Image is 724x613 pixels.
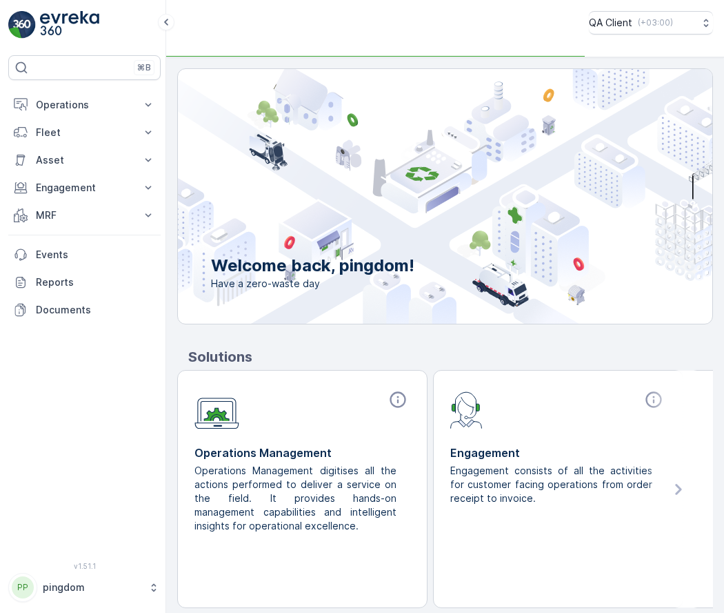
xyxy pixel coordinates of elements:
img: module-icon [194,390,239,429]
button: MRF [8,202,161,229]
img: logo [8,11,36,39]
p: Reports [36,275,155,289]
p: Events [36,248,155,262]
img: logo_light-DOdMpM7g.png [40,11,99,39]
div: PP [12,576,34,599]
p: ( +03:00 ) [638,17,673,28]
p: Engagement [36,181,133,195]
img: module-icon [450,390,483,429]
span: Have a zero-waste day [211,277,414,291]
p: Operations [36,98,133,112]
button: QA Client(+03:00) [589,11,713,35]
button: Asset [8,146,161,174]
p: Operations Management digitises all the actions performed to deliver a service on the field. It p... [194,464,399,533]
p: Operations Management [194,445,410,461]
span: v 1.51.1 [8,562,161,570]
a: Reports [8,269,161,296]
a: Events [8,241,161,269]
p: Asset [36,153,133,167]
p: QA Client [589,16,632,30]
button: Engagement [8,174,161,202]
button: PPpingdom [8,573,161,602]
p: Engagement [450,445,666,461]
p: Welcome back, pingdom! [211,255,414,277]
p: Engagement consists of all the activities for customer facing operations from order receipt to in... [450,464,655,505]
button: Fleet [8,119,161,146]
p: Solutions [188,347,713,367]
p: Documents [36,303,155,317]
p: Fleet [36,126,133,139]
p: ⌘B [137,62,151,73]
button: Operations [8,91,161,119]
p: pingdom [43,581,141,594]
p: MRF [36,208,133,222]
img: city illustration [116,69,712,324]
a: Documents [8,296,161,324]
